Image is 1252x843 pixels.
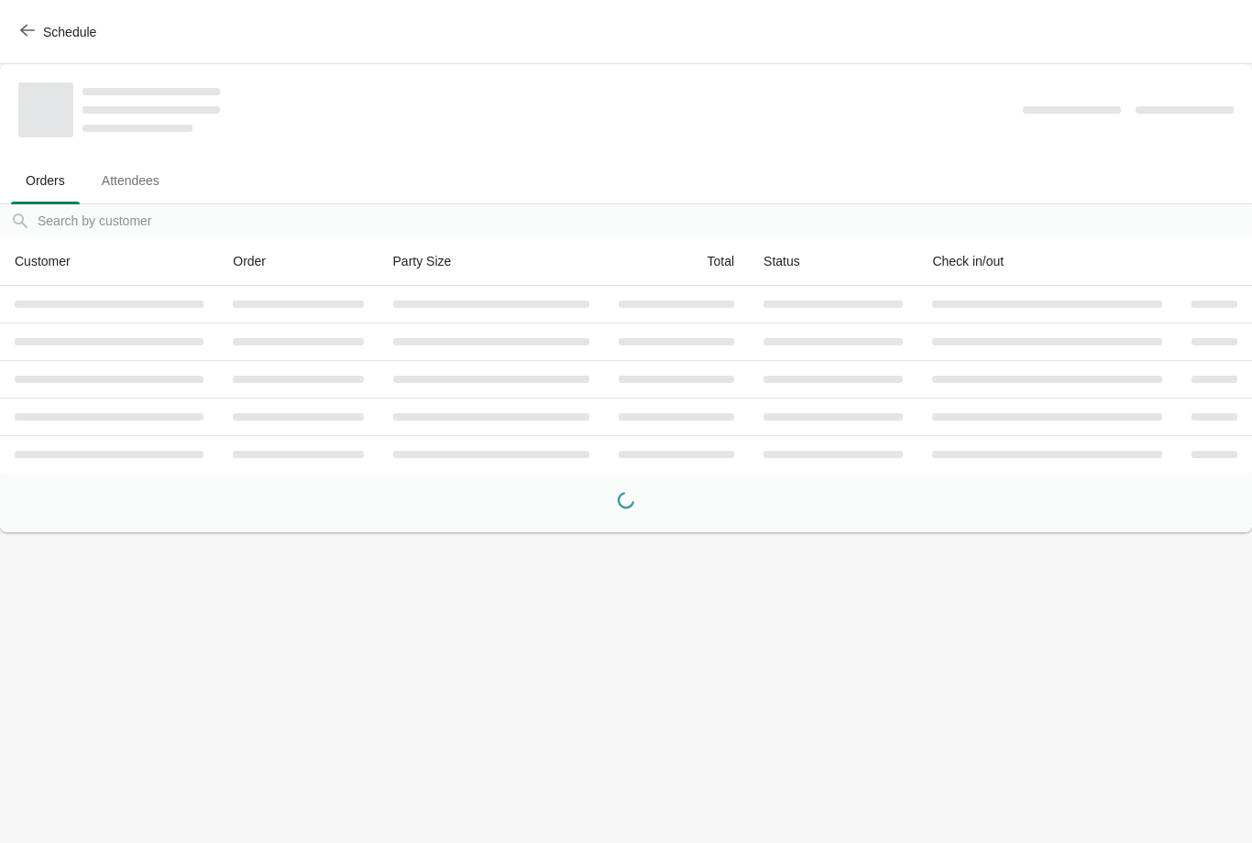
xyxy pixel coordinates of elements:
[379,237,604,286] th: Party Size
[749,237,917,286] th: Status
[604,237,749,286] th: Total
[11,164,80,197] span: Orders
[37,204,1252,237] input: Search by customer
[218,237,378,286] th: Order
[43,25,96,39] span: Schedule
[917,237,1176,286] th: Check in/out
[87,164,174,197] span: Attendees
[9,16,111,49] button: Schedule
